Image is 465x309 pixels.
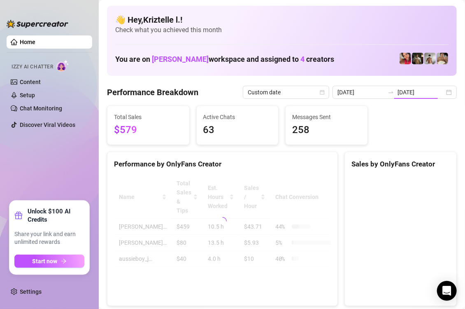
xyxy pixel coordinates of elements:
input: Start date [337,88,384,97]
h1: You are on workspace and assigned to creators [115,55,334,64]
a: Chat Monitoring [20,105,62,112]
span: 4 [300,55,305,63]
span: Messages Sent [292,112,361,122]
span: Active Chats [203,112,272,122]
span: 63 [203,122,272,138]
div: Performance by OnlyFans Creator [114,159,331,170]
span: Custom date [248,86,324,98]
h4: 👋 Hey, Kriztelle l. ! [115,14,449,26]
img: logo-BBDzfeDw.svg [7,20,68,28]
span: Start now [33,258,58,265]
strong: Unlock $100 AI Credits [28,207,84,224]
input: End date [398,88,444,97]
div: Open Intercom Messenger [437,281,457,301]
button: Start nowarrow-right [14,255,84,268]
span: calendar [320,90,325,95]
h4: Performance Breakdown [107,87,198,98]
a: Settings [20,288,42,295]
a: Home [20,39,35,45]
img: Aussieboy_jfree [437,53,448,64]
span: 258 [292,122,361,138]
a: Discover Viral Videos [20,122,75,128]
img: aussieboy_j [424,53,436,64]
span: loading [217,216,228,227]
span: [PERSON_NAME] [152,55,209,63]
img: Tony [412,53,423,64]
span: $579 [114,122,183,138]
span: Total Sales [114,112,183,122]
span: arrow-right [61,258,67,264]
div: Sales by OnlyFans Creator [351,159,450,170]
span: gift [14,211,23,220]
a: Content [20,79,41,85]
span: Check what you achieved this month [115,26,449,35]
span: to [388,89,394,96]
span: Izzy AI Chatter [12,63,53,71]
a: Setup [20,92,35,98]
span: swap-right [388,89,394,96]
img: AI Chatter [56,60,69,72]
span: Share your link and earn unlimited rewards [14,230,84,246]
img: Vanessa [400,53,411,64]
